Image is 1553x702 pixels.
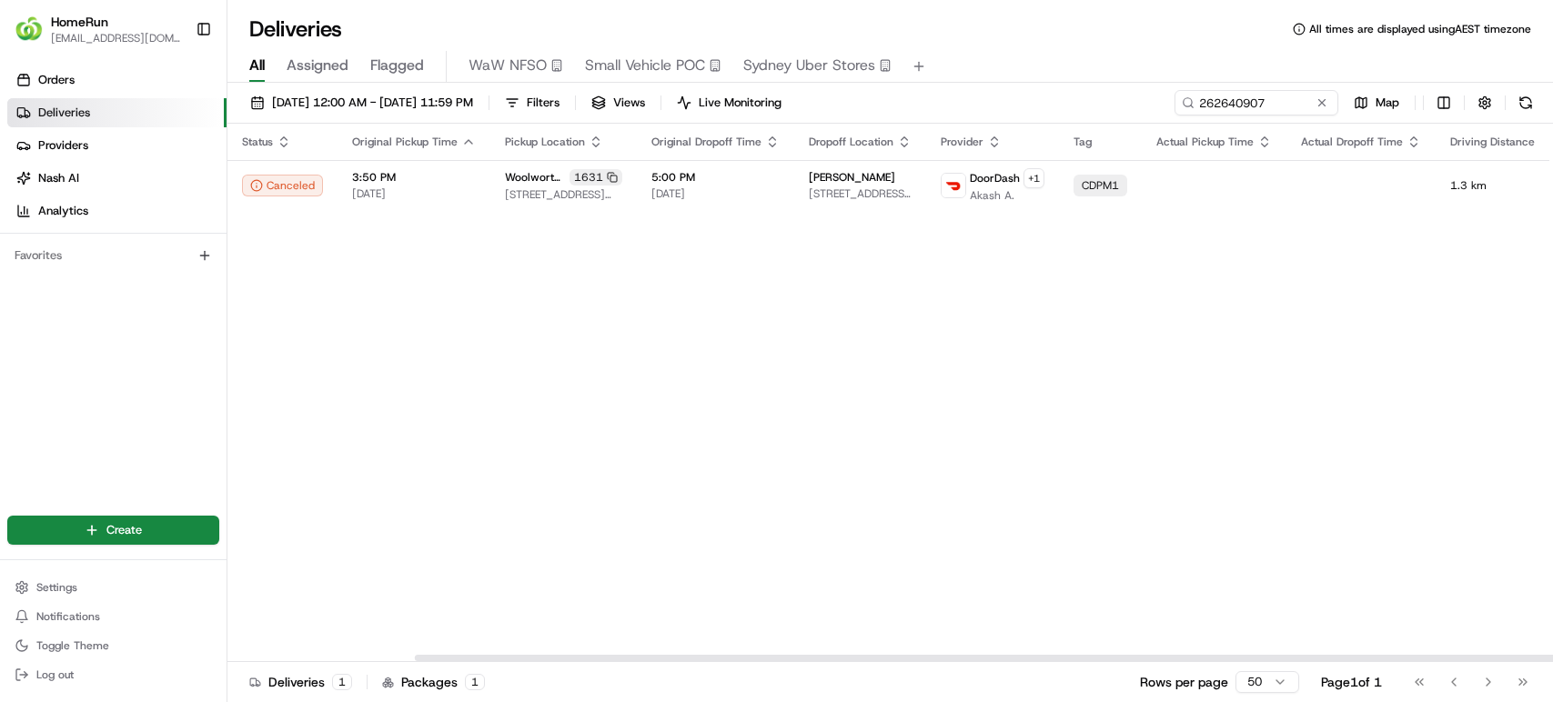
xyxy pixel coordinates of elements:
h1: Deliveries [249,15,342,44]
span: Flagged [370,55,424,76]
span: Toggle Theme [36,638,109,653]
div: Packages [382,673,485,691]
button: Map [1346,90,1407,115]
span: Status [242,135,273,149]
span: Actual Dropoff Time [1301,135,1403,149]
span: Map [1376,95,1399,111]
button: Filters [497,90,568,115]
span: Driving Distance [1450,135,1535,149]
span: 1.3 km [1450,178,1535,193]
button: HomeRunHomeRun[EMAIL_ADDRESS][DOMAIN_NAME] [7,7,188,51]
span: Live Monitoring [699,95,782,111]
img: HomeRun [15,15,44,44]
span: Akash A. [970,188,1044,203]
button: [EMAIL_ADDRESS][DOMAIN_NAME] [51,31,181,45]
button: +1 [1024,168,1044,188]
span: Deliveries [38,105,90,121]
div: 1631 [570,169,622,186]
div: 1 [465,674,485,690]
span: Notifications [36,609,100,624]
span: Nash AI [38,170,79,186]
span: Provider [941,135,983,149]
input: Type to search [1175,90,1338,115]
div: 1 [332,674,352,690]
span: 3:50 PM [352,170,476,185]
span: WaW NFSO [469,55,547,76]
span: Views [613,95,645,111]
a: Deliveries [7,98,227,127]
button: Log out [7,662,219,687]
span: Filters [527,95,560,111]
span: Providers [38,137,88,154]
button: Settings [7,575,219,600]
img: doordash_logo_v2.png [942,174,965,197]
button: Toggle Theme [7,633,219,658]
button: Canceled [242,175,323,196]
span: [DATE] [352,186,476,201]
span: Tag [1074,135,1092,149]
span: Original Dropoff Time [651,135,761,149]
span: All [249,55,265,76]
span: CDPM1 [1082,178,1119,193]
button: Live Monitoring [669,90,790,115]
span: Orders [38,72,75,88]
button: Notifications [7,604,219,629]
span: [STREET_ADDRESS][PERSON_NAME] [809,186,912,201]
span: [STREET_ADDRESS][PERSON_NAME] [505,187,622,202]
button: Create [7,516,219,545]
span: Small Vehicle POC [585,55,705,76]
a: Analytics [7,196,227,226]
span: 5:00 PM [651,170,780,185]
span: Create [106,522,142,538]
span: Settings [36,580,77,595]
span: Dropoff Location [809,135,893,149]
a: Orders [7,65,227,95]
span: Analytics [38,203,88,219]
span: Woolworths Randwick Metro [505,170,566,185]
button: HomeRun [51,13,108,31]
span: Actual Pickup Time [1156,135,1254,149]
span: Assigned [287,55,348,76]
button: Views [583,90,653,115]
span: Sydney Uber Stores [743,55,875,76]
div: Favorites [7,241,219,270]
span: Pickup Location [505,135,585,149]
span: Original Pickup Time [352,135,458,149]
div: Deliveries [249,673,352,691]
span: [PERSON_NAME] [809,170,895,185]
span: [DATE] 12:00 AM - [DATE] 11:59 PM [272,95,473,111]
button: [DATE] 12:00 AM - [DATE] 11:59 PM [242,90,481,115]
button: Refresh [1513,90,1538,115]
span: All times are displayed using AEST timezone [1309,22,1531,36]
a: Nash AI [7,164,227,193]
a: Providers [7,131,227,160]
span: [DATE] [651,186,780,201]
p: Rows per page [1140,673,1228,691]
div: Page 1 of 1 [1321,673,1382,691]
span: DoorDash [970,171,1020,186]
span: Log out [36,667,74,682]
